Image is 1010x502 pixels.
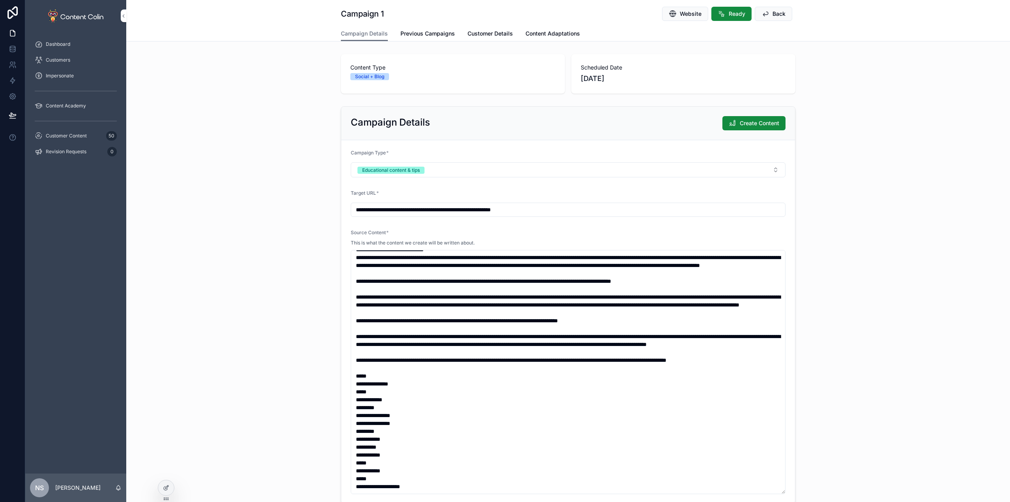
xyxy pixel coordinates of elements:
div: 50 [106,131,117,141]
span: Campaign Type [351,150,386,156]
span: Content Academy [46,103,86,109]
span: Content Type [350,64,555,71]
a: Impersonate [30,69,122,83]
p: [PERSON_NAME] [55,484,101,492]
button: Website [662,7,708,21]
div: Social + Blog [355,73,384,80]
a: Dashboard [30,37,122,51]
button: Create Content [722,116,786,130]
span: Ready [729,10,745,18]
a: Customers [30,53,122,67]
span: Create Content [740,119,779,127]
h2: Campaign Details [351,116,430,129]
span: Impersonate [46,73,74,79]
span: [DATE] [581,73,786,84]
a: Customer Content50 [30,129,122,143]
button: Select Button [351,162,786,177]
div: scrollable content [25,32,126,169]
span: Revision Requests [46,149,86,155]
span: Content Adaptations [526,30,580,38]
a: Content Adaptations [526,26,580,42]
span: Previous Campaigns [400,30,455,38]
span: Target URL [351,190,376,196]
span: NS [35,483,44,493]
h1: Campaign 1 [341,8,384,19]
button: Back [755,7,792,21]
a: Previous Campaigns [400,26,455,42]
span: Customer Content [46,133,87,139]
span: Back [772,10,786,18]
img: App logo [48,9,103,22]
span: Scheduled Date [581,64,786,71]
button: Ready [711,7,752,21]
span: Customers [46,57,70,63]
span: Campaign Details [341,30,388,38]
a: Campaign Details [341,26,388,41]
a: Revision Requests0 [30,145,122,159]
a: Content Academy [30,99,122,113]
span: Website [680,10,701,18]
a: Customer Details [468,26,513,42]
span: Customer Details [468,30,513,38]
div: 0 [107,147,117,156]
span: Dashboard [46,41,70,47]
span: Source Content [351,229,386,235]
div: Educational content & tips [362,167,420,174]
span: This is what the content we create will be written about. [351,240,475,246]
